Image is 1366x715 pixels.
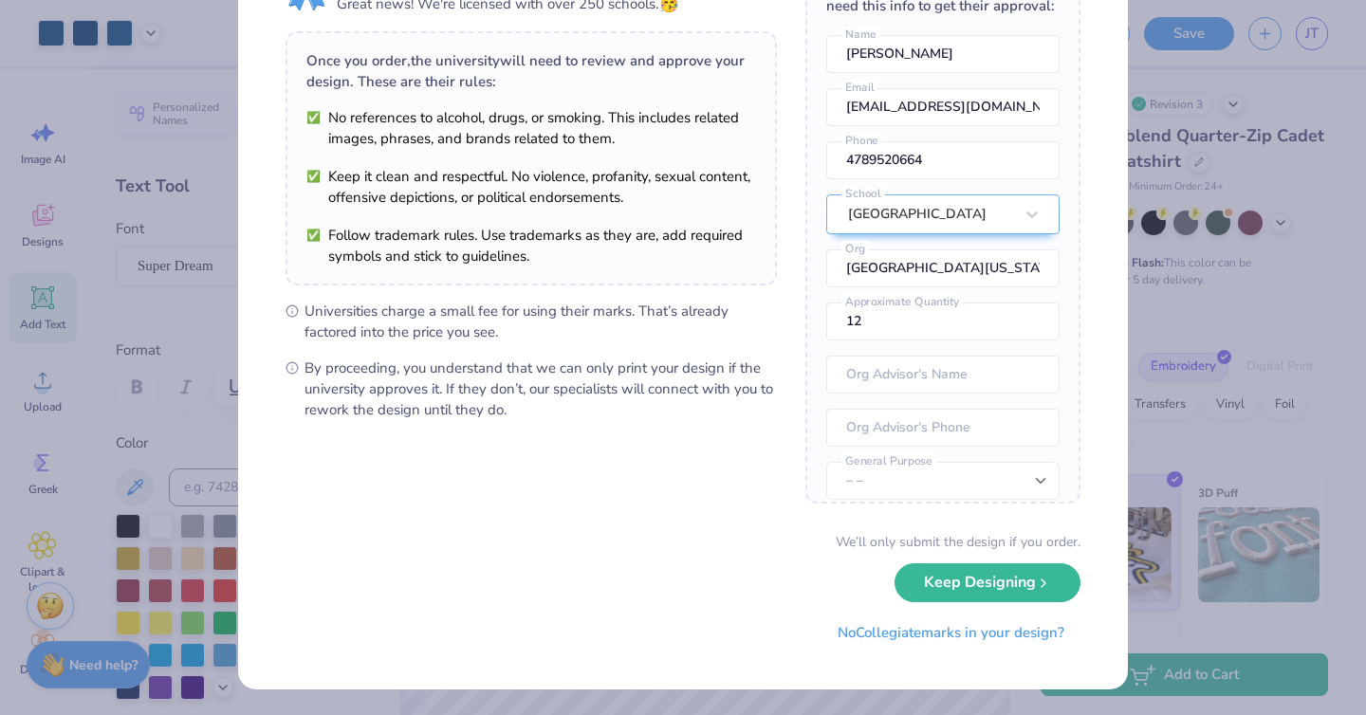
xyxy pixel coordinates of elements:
button: NoCollegiatemarks in your design? [821,614,1080,652]
div: We’ll only submit the design if you order. [836,532,1080,552]
span: Universities charge a small fee for using their marks. That’s already factored into the price you... [305,301,777,342]
input: Approximate Quantity [826,302,1060,340]
span: By proceeding, you understand that we can only print your design if the university approves it. I... [305,357,777,420]
li: Keep it clean and respectful. No violence, profanity, sexual content, offensive depictions, or po... [306,166,756,208]
li: No references to alcohol, drugs, or smoking. This includes related images, phrases, and brands re... [306,107,756,149]
input: Org [826,249,1060,287]
input: Org Advisor's Phone [826,409,1060,447]
input: Email [826,88,1060,126]
li: Follow trademark rules. Use trademarks as they are, add required symbols and stick to guidelines. [306,225,756,266]
input: Name [826,35,1060,73]
input: Org Advisor's Name [826,356,1060,394]
div: Once you order, the university will need to review and approve your design. These are their rules: [306,50,756,92]
input: Phone [826,141,1060,179]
